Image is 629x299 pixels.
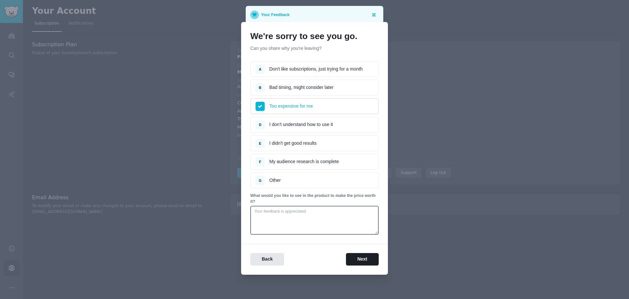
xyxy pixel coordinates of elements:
button: Next [346,253,379,266]
span: A [259,67,261,71]
span: E [259,141,261,145]
p: What would you like to see in the product to make the price worth it? [250,193,379,204]
span: F [259,160,261,164]
span: B [259,86,261,90]
p: Your Feedback [261,11,290,19]
button: Back [250,253,284,266]
span: G [259,179,261,182]
p: Can you share why you're leaving? [250,45,379,52]
h1: We're sorry to see you go. [250,31,379,42]
span: D [259,123,261,127]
